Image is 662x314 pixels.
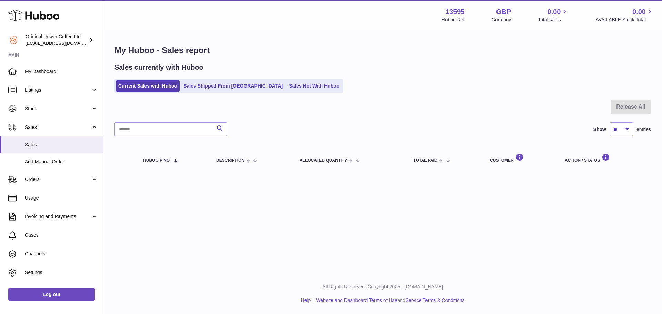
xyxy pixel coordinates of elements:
span: 0.00 [632,7,646,17]
span: Sales [25,142,98,148]
strong: 13595 [445,7,465,17]
a: Website and Dashboard Terms of Use [316,297,397,303]
span: My Dashboard [25,68,98,75]
p: All Rights Reserved. Copyright 2025 - [DOMAIN_NAME] [109,284,656,290]
span: Huboo P no [143,158,170,163]
a: 0.00 AVAILABLE Stock Total [595,7,654,23]
strong: GBP [496,7,511,17]
div: Original Power Coffee Ltd [26,33,88,47]
span: Usage [25,195,98,201]
a: 0.00 Total sales [538,7,569,23]
a: Current Sales with Huboo [116,80,180,92]
a: Sales Not With Huboo [287,80,342,92]
span: entries [636,126,651,133]
label: Show [593,126,606,133]
h1: My Huboo - Sales report [114,45,651,56]
a: Sales Shipped From [GEOGRAPHIC_DATA] [181,80,285,92]
div: Customer [490,153,551,163]
span: Settings [25,269,98,276]
span: ALLOCATED Quantity [300,158,347,163]
span: Listings [25,87,91,93]
li: and [313,297,464,304]
div: Huboo Ref [442,17,465,23]
span: Total sales [538,17,569,23]
span: Orders [25,176,91,183]
a: Service Terms & Conditions [405,297,465,303]
span: Invoicing and Payments [25,213,91,220]
h2: Sales currently with Huboo [114,63,203,72]
span: Cases [25,232,98,239]
img: internalAdmin-13595@internal.huboo.com [8,35,19,45]
span: 0.00 [548,7,561,17]
div: Currency [492,17,511,23]
span: Stock [25,105,91,112]
span: Sales [25,124,91,131]
div: Action / Status [565,153,644,163]
span: Description [216,158,244,163]
a: Help [301,297,311,303]
span: Total paid [413,158,438,163]
span: AVAILABLE Stock Total [595,17,654,23]
span: [EMAIL_ADDRESS][DOMAIN_NAME] [26,40,101,46]
a: Log out [8,288,95,301]
span: Channels [25,251,98,257]
span: Add Manual Order [25,159,98,165]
